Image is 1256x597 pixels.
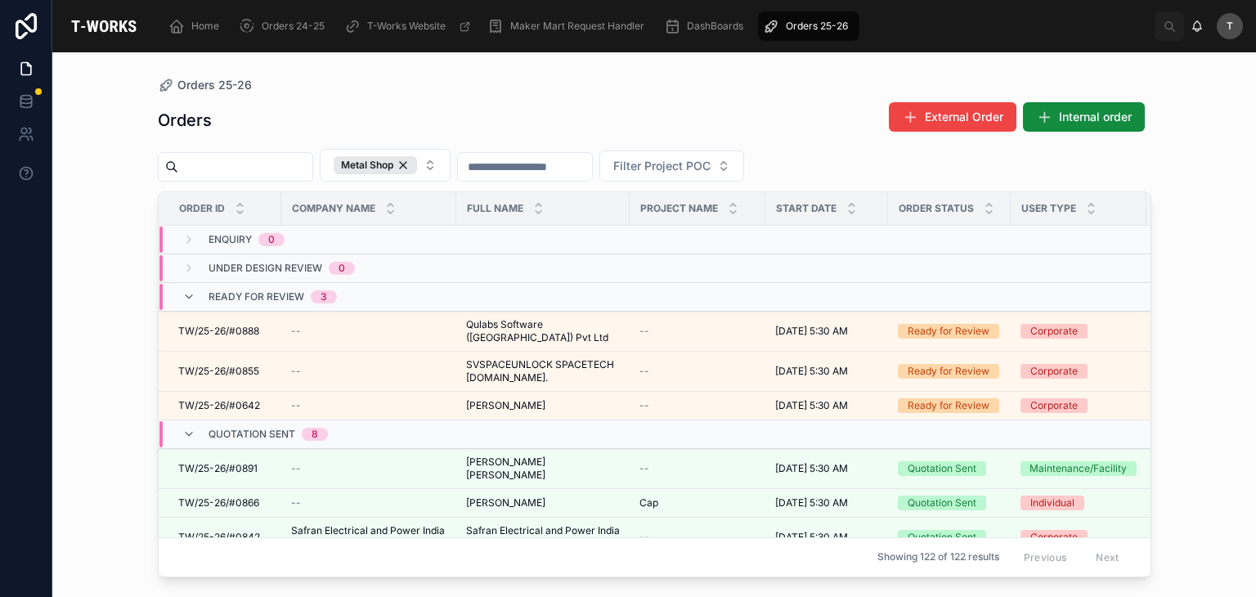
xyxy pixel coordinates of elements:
[639,531,756,544] a: --
[334,156,417,174] button: Unselect METAL_SHOP
[178,496,259,509] span: TW/25-26/#0866
[639,325,756,338] a: --
[1030,364,1078,379] div: Corporate
[291,399,301,412] span: --
[639,462,756,475] a: --
[164,11,231,41] a: Home
[659,11,755,41] a: DashBoards
[775,399,848,412] span: [DATE] 5:30 AM
[292,202,375,215] span: Company Name
[466,524,620,550] a: Safran Electrical and Power India Private Limited
[291,399,446,412] a: --
[1059,109,1132,125] span: Internal order
[65,13,142,39] img: App logo
[155,8,1155,44] div: scrollable content
[639,496,756,509] a: Cap
[234,11,336,41] a: Orders 24-25
[898,324,1001,339] a: Ready for Review
[178,399,260,412] span: TW/25-26/#0642
[1023,102,1145,132] button: Internal order
[925,109,1003,125] span: External Order
[158,77,252,93] a: Orders 25-26
[466,399,620,412] a: [PERSON_NAME]
[908,461,976,476] div: Quotation Sent
[179,202,225,215] span: Order ID
[312,428,318,441] div: 8
[687,20,743,33] span: DashBoards
[467,202,523,215] span: Full Name
[291,365,446,378] a: --
[775,496,848,509] span: [DATE] 5:30 AM
[178,496,271,509] a: TW/25-26/#0866
[898,530,1001,545] a: Quotation Sent
[178,325,271,338] a: TW/25-26/#0888
[1020,398,1137,413] a: Corporate
[758,11,859,41] a: Orders 25-26
[320,149,451,182] button: Select Button
[786,20,848,33] span: Orders 25-26
[291,325,446,338] a: --
[898,461,1001,476] a: Quotation Sent
[908,496,976,510] div: Quotation Sent
[639,496,658,509] span: Cap
[639,365,649,378] span: --
[1029,461,1127,476] div: Maintenance/Facility
[466,456,620,482] a: [PERSON_NAME] [PERSON_NAME]
[640,202,718,215] span: Project Name
[889,102,1016,132] button: External Order
[1020,461,1137,476] a: Maintenance/Facility
[775,365,848,378] span: [DATE] 5:30 AM
[639,462,649,475] span: --
[291,496,301,509] span: --
[1030,496,1074,510] div: Individual
[908,398,989,413] div: Ready for Review
[639,365,756,378] a: --
[775,399,878,412] a: [DATE] 5:30 AM
[482,11,656,41] a: Maker Mart Request Handler
[291,524,446,550] a: Safran Electrical and Power India Private Limited.
[291,462,446,475] a: --
[775,325,878,338] a: [DATE] 5:30 AM
[1020,364,1137,379] a: Corporate
[1021,202,1076,215] span: User Type
[209,262,322,275] span: Under Design Review
[291,365,301,378] span: --
[877,551,999,564] span: Showing 122 of 122 results
[775,365,878,378] a: [DATE] 5:30 AM
[1020,324,1137,339] a: Corporate
[775,462,848,475] span: [DATE] 5:30 AM
[898,398,1001,413] a: Ready for Review
[291,325,301,338] span: --
[639,325,649,338] span: --
[510,20,644,33] span: Maker Mart Request Handler
[613,158,711,174] span: Filter Project POC
[466,496,545,509] span: [PERSON_NAME]
[1227,20,1233,33] span: T
[466,399,545,412] span: [PERSON_NAME]
[775,496,878,509] a: [DATE] 5:30 AM
[639,399,756,412] a: --
[191,20,219,33] span: Home
[291,496,446,509] a: --
[268,233,275,246] div: 0
[775,462,878,475] a: [DATE] 5:30 AM
[209,428,295,441] span: Quotation Sent
[466,496,620,509] a: [PERSON_NAME]
[775,531,878,544] a: [DATE] 5:30 AM
[178,325,259,338] span: TW/25-26/#0888
[898,496,1001,510] a: Quotation Sent
[466,318,620,344] a: Qulabs Software ([GEOGRAPHIC_DATA]) Pvt Ltd
[466,358,620,384] span: SVSPACEUNLOCK SPACETECH [DOMAIN_NAME].
[178,531,260,544] span: TW/25-26/#0842
[178,365,271,378] a: TW/25-26/#0855
[178,462,258,475] span: TW/25-26/#0891
[908,364,989,379] div: Ready for Review
[908,530,976,545] div: Quotation Sent
[639,399,649,412] span: --
[209,290,304,303] span: Ready for Review
[908,324,989,339] div: Ready for Review
[1030,530,1078,545] div: Corporate
[291,462,301,475] span: --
